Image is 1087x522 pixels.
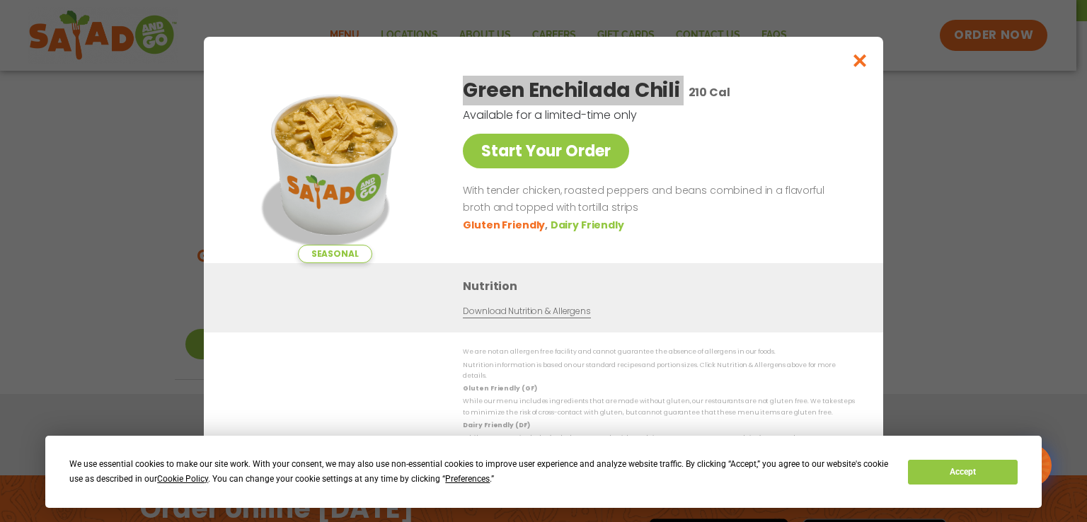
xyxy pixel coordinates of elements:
[463,218,550,233] li: Gluten Friendly
[445,474,490,484] span: Preferences
[463,76,679,105] h2: Green Enchilada Chili
[236,65,434,263] img: Featured product photo for Green Enchilada Chili
[463,347,855,357] p: We are not an allergen free facility and cannot guarantee the absence of allergens in our foods.
[463,277,862,295] h3: Nutrition
[463,134,629,168] a: Start Your Order
[551,218,627,233] li: Dairy Friendly
[837,37,883,84] button: Close modal
[157,474,208,484] span: Cookie Policy
[908,460,1017,485] button: Accept
[45,436,1042,508] div: Cookie Consent Prompt
[689,83,730,101] p: 210 Cal
[69,457,891,487] div: We use essential cookies to make our site work. With your consent, we may also use non-essential ...
[463,305,590,318] a: Download Nutrition & Allergens
[298,245,372,263] span: Seasonal
[463,433,855,455] p: While our menu includes foods that are made without dairy, our restaurants are not dairy free. We...
[463,396,855,418] p: While our menu includes ingredients that are made without gluten, our restaurants are not gluten ...
[463,421,529,429] strong: Dairy Friendly (DF)
[463,106,781,124] p: Available for a limited-time only
[463,384,536,393] strong: Gluten Friendly (GF)
[463,360,855,382] p: Nutrition information is based on our standard recipes and portion sizes. Click Nutrition & Aller...
[463,182,849,216] p: With tender chicken, roasted peppers and beans combined in a flavorful broth and topped with tort...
